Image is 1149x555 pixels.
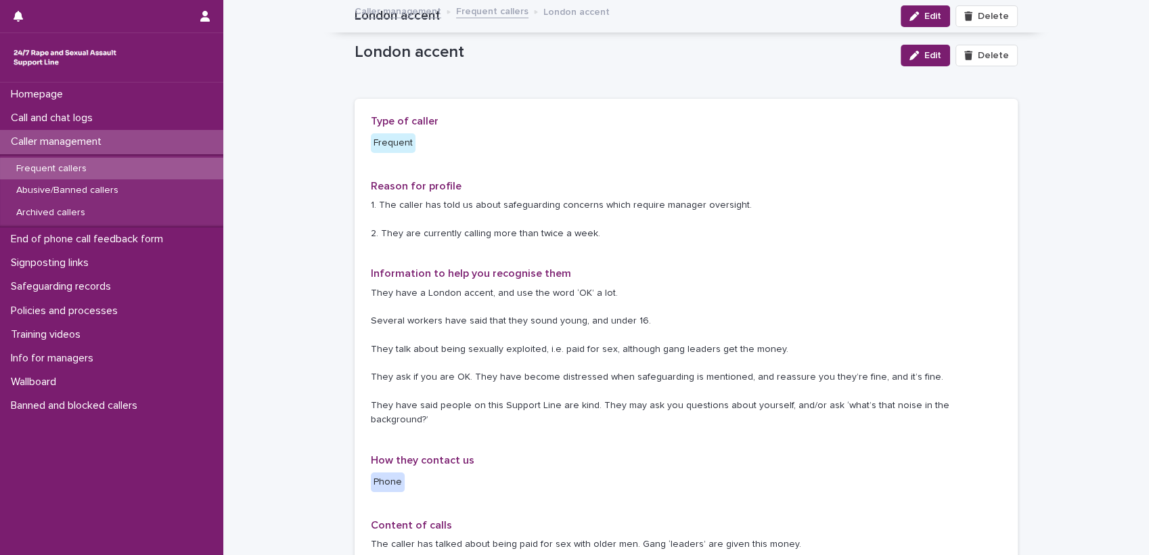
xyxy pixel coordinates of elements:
p: Banned and blocked callers [5,399,148,412]
a: Frequent callers [456,3,528,18]
p: Call and chat logs [5,112,104,125]
span: Type of caller [371,116,438,127]
p: Abusive/Banned callers [5,185,129,196]
p: Caller management [5,135,112,148]
p: End of phone call feedback form [5,233,174,246]
p: Frequent callers [5,163,97,175]
span: Reason for profile [371,181,461,192]
span: Delete [978,51,1009,60]
span: Edit [924,51,941,60]
p: London accent [355,43,890,62]
p: Safeguarding records [5,280,122,293]
p: Policies and processes [5,305,129,317]
p: Training videos [5,328,91,341]
p: Archived callers [5,207,96,219]
div: Phone [371,472,405,492]
span: Information to help you recognise them [371,268,571,279]
span: How they contact us [371,455,474,466]
p: 1. The caller has told us about safeguarding concerns which require manager oversight. 2. They ar... [371,198,1001,240]
img: rhQMoQhaT3yELyF149Cw [11,44,119,71]
div: Frequent [371,133,415,153]
p: Info for managers [5,352,104,365]
p: Signposting links [5,257,99,269]
p: Wallboard [5,376,67,388]
p: London accent [543,3,610,18]
a: Caller management [355,3,441,18]
span: Content of calls [371,520,452,531]
p: They have a London accent, and use the word ‘OK’ a lot. Several workers have said that they sound... [371,286,1001,427]
p: Homepage [5,88,74,101]
button: Delete [955,45,1018,66]
button: Edit [901,45,950,66]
